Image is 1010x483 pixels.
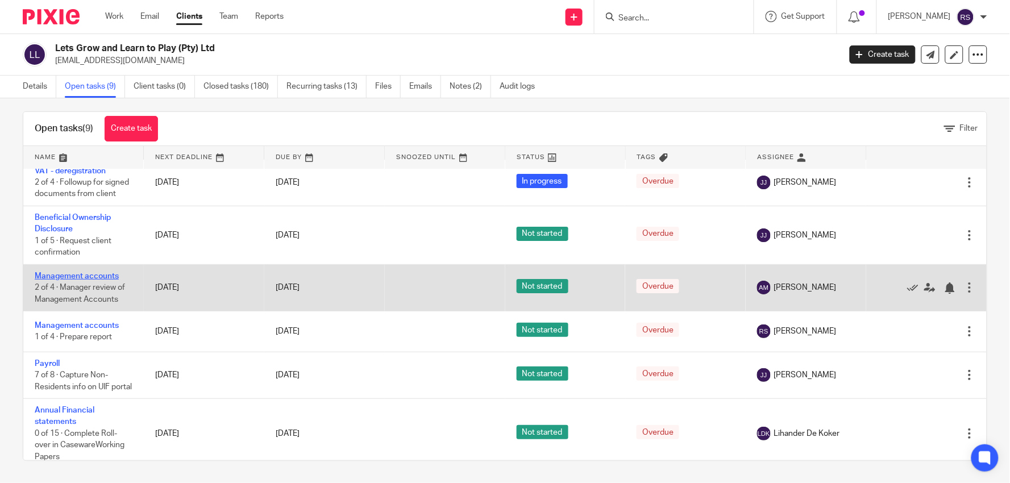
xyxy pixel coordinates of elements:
a: Clients [176,11,202,22]
span: (9) [82,124,93,133]
span: 0 of 15 · Complete Roll-over in CasewareWorking Papers [35,430,124,461]
td: [DATE] [144,159,264,206]
span: Not started [517,227,568,241]
span: [PERSON_NAME] [774,369,836,381]
span: [PERSON_NAME] [774,326,836,337]
span: Overdue [637,227,679,241]
h2: Lets Grow and Learn to Play (Pty) Ltd [55,43,677,55]
span: [PERSON_NAME] [774,230,836,241]
span: Overdue [637,174,679,188]
span: In progress [517,174,568,188]
p: [EMAIL_ADDRESS][DOMAIN_NAME] [55,55,833,66]
span: 2 of 4 · Followup for signed documents from client [35,178,129,198]
span: [DATE] [276,284,300,292]
a: Management accounts [35,272,119,280]
h1: Open tasks [35,123,93,135]
input: Search [617,14,720,24]
span: [DATE] [276,327,300,335]
span: 7 of 8 · Capture Non-Residents info on UIF portal [35,371,132,391]
p: [PERSON_NAME] [888,11,951,22]
span: [DATE] [276,231,300,239]
img: svg%3E [757,176,771,189]
span: [DATE] [276,178,300,186]
td: [DATE] [144,399,264,469]
span: Not started [517,323,568,337]
a: Recurring tasks (13) [286,76,367,98]
a: Create task [105,116,158,141]
span: [DATE] [276,430,300,438]
span: 1 of 4 · Prepare report [35,334,112,342]
span: Overdue [637,425,679,439]
span: 2 of 4 · Manager review of Management Accounts [35,284,125,303]
span: [PERSON_NAME] [774,282,836,293]
span: Snoozed Until [396,154,456,160]
a: Beneficial Ownership Disclosure [35,214,111,233]
td: [DATE] [144,264,264,311]
a: Mark as done [907,282,924,293]
a: Team [219,11,238,22]
td: [DATE] [144,206,264,264]
td: [DATE] [144,311,264,352]
img: svg%3E [757,281,771,294]
img: svg%3E [757,368,771,382]
a: Details [23,76,56,98]
span: Not started [517,279,568,293]
span: Status [517,154,545,160]
span: Overdue [637,367,679,381]
img: svg%3E [757,427,771,440]
a: Annual Financial statements [35,406,94,426]
span: Lihander De Koker [774,428,839,439]
img: svg%3E [957,8,975,26]
span: Overdue [637,323,679,337]
a: Work [105,11,123,22]
img: svg%3E [757,324,771,338]
a: Emails [409,76,441,98]
span: Tags [637,154,656,160]
img: svg%3E [23,43,47,66]
span: Get Support [782,13,825,20]
td: [DATE] [144,352,264,398]
a: Closed tasks (180) [203,76,278,98]
span: [DATE] [276,371,300,379]
a: Create task [850,45,916,64]
a: Files [375,76,401,98]
span: 1 of 5 · Request client confirmation [35,237,111,257]
span: Filter [960,124,978,132]
a: Audit logs [500,76,543,98]
a: Email [140,11,159,22]
span: Not started [517,367,568,381]
a: Reports [255,11,284,22]
span: [PERSON_NAME] [774,177,836,188]
a: Client tasks (0) [134,76,195,98]
a: Payroll [35,360,60,368]
a: VAT - deregistration [35,167,106,175]
a: Notes (2) [450,76,491,98]
span: Not started [517,425,568,439]
img: Pixie [23,9,80,24]
a: Open tasks (9) [65,76,125,98]
a: Management accounts [35,322,119,330]
span: Overdue [637,279,679,293]
img: svg%3E [757,228,771,242]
